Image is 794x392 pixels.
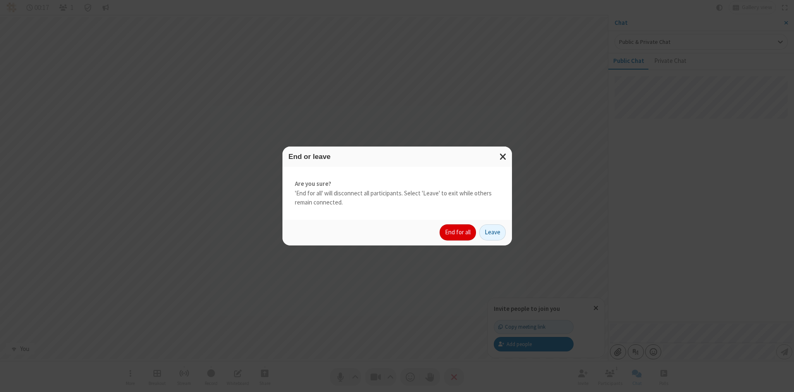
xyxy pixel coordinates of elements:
[479,224,506,241] button: Leave
[295,179,500,189] strong: Are you sure?
[282,167,512,220] div: 'End for all' will disconnect all participants. Select 'Leave' to exit while others remain connec...
[289,153,506,161] h3: End or leave
[495,147,512,167] button: Close modal
[440,224,476,241] button: End for all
